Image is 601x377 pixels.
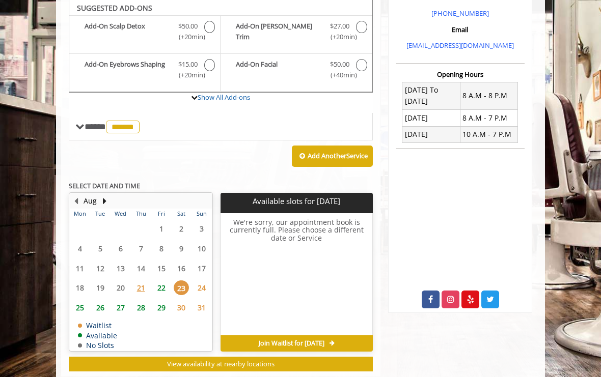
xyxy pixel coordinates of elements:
span: 30 [174,300,189,315]
td: Select day29 [151,298,172,317]
td: Select day26 [90,298,111,317]
button: Aug [84,195,97,207]
th: Mon [70,209,90,219]
span: 23 [174,280,189,295]
b: Add-On Scalp Detox [85,21,172,42]
td: No Slots [78,341,117,349]
span: (+20min ) [177,70,199,80]
td: Waitlist [78,322,117,329]
span: (+20min ) [177,32,199,42]
span: 25 [72,300,88,315]
span: $27.00 [330,21,349,32]
label: Add-On Eyebrows Shaping [74,59,215,83]
td: Select day22 [151,278,172,298]
td: [DATE] [402,110,460,126]
th: Wed [111,209,131,219]
label: Add-On Facial [226,59,367,83]
span: (+20min ) [329,32,351,42]
td: Select day27 [111,298,131,317]
td: Available [78,332,117,339]
td: 8 A.M - 7 P.M [460,110,517,126]
a: [PHONE_NUMBER] [431,9,489,18]
span: 26 [93,300,108,315]
button: View availability at nearby locations [69,357,373,371]
b: SELECT DATE AND TIME [69,181,140,190]
span: 27 [113,300,128,315]
b: Add Another Service [308,151,368,160]
b: SUGGESTED ADD-ONS [77,3,152,13]
th: Tue [90,209,111,219]
h3: Opening Hours [396,71,525,78]
th: Thu [131,209,151,219]
td: [DATE] [402,126,460,142]
td: Select day31 [192,298,212,317]
th: Sat [171,209,192,219]
td: Select day28 [131,298,151,317]
a: [EMAIL_ADDRESS][DOMAIN_NAME] [406,41,514,50]
span: 21 [133,280,149,295]
span: 22 [154,280,169,295]
td: Select day21 [131,278,151,298]
span: $15.00 [178,59,198,70]
span: Join Waitlist for [DATE] [259,339,324,347]
span: View availability at nearby locations [167,359,275,368]
button: Next Month [100,195,108,207]
label: Add-On Scalp Detox [74,21,215,45]
td: Select day30 [171,298,192,317]
th: Fri [151,209,172,219]
th: Sun [192,209,212,219]
td: Select day25 [70,298,90,317]
td: 8 A.M - 8 P.M [460,82,517,110]
h6: We're sorry, our appointment book is currently full. Please choose a different date or Service [221,218,372,331]
b: Add-On [PERSON_NAME] Trim [236,21,323,42]
span: (+40min ) [329,70,351,80]
button: Previous Month [72,195,80,207]
span: $50.00 [178,21,198,32]
label: Add-On Beard Trim [226,21,367,45]
span: $50.00 [330,59,349,70]
td: 10 A.M - 7 P.M [460,126,517,142]
td: Select day23 [171,278,192,298]
b: Add-On Facial [236,59,323,80]
p: Available slots for [DATE] [225,197,368,206]
button: Add AnotherService [292,146,373,167]
span: 29 [154,300,169,315]
span: 24 [194,280,209,295]
span: 28 [133,300,149,315]
span: 31 [194,300,209,315]
h3: Email [398,26,522,33]
td: Select day24 [192,278,212,298]
td: [DATE] To [DATE] [402,82,460,110]
b: Add-On Eyebrows Shaping [85,59,172,80]
a: Show All Add-ons [198,93,250,102]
